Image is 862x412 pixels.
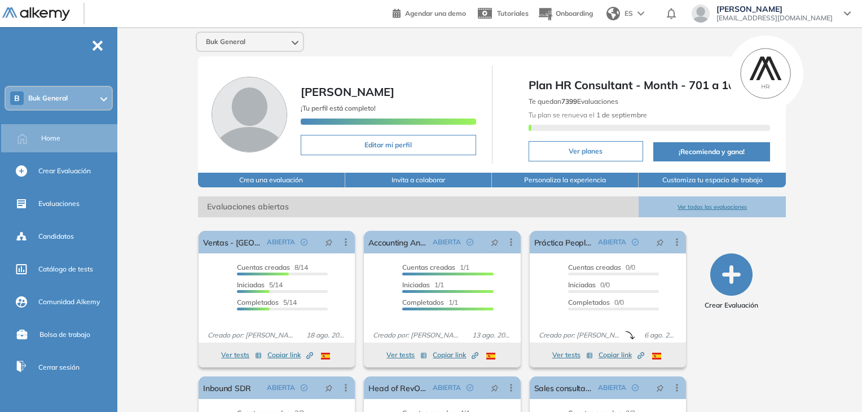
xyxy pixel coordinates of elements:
span: 1/1 [402,280,444,289]
button: Copiar link [267,348,313,362]
span: [PERSON_NAME] [301,85,394,99]
span: [EMAIL_ADDRESS][DOMAIN_NAME] [716,14,833,23]
button: Ver tests [386,348,427,362]
span: Cuentas creadas [402,263,455,271]
button: Crea una evaluación [198,173,345,187]
span: check-circle [301,239,307,246]
button: Onboarding [538,2,593,26]
span: Tu plan se renueva el [529,111,647,119]
img: arrow [637,11,644,16]
span: 8/14 [237,263,308,271]
span: Evaluaciones abiertas [198,196,639,217]
span: check-circle [467,384,473,391]
img: ESP [486,353,495,360]
span: 5/14 [237,280,283,289]
span: ABIERTA [267,383,295,393]
span: pushpin [491,238,499,247]
span: 5/14 [237,298,297,306]
button: Invita a colaborar [345,173,492,187]
span: ABIERTA [433,383,461,393]
button: Copiar link [599,348,644,362]
span: Cerrar sesión [38,362,80,372]
span: 18 ago. 2025 [302,330,350,340]
button: pushpin [316,379,341,397]
button: pushpin [316,233,341,251]
span: 1/1 [402,263,469,271]
span: Iniciadas [237,280,265,289]
span: 0/0 [568,263,635,271]
button: Ver tests [552,348,593,362]
span: ABIERTA [598,237,626,247]
span: Completados [402,298,444,306]
span: pushpin [656,238,664,247]
span: Bolsa de trabajo [39,330,90,340]
img: ESP [652,353,661,360]
a: Head of RevOps [368,376,428,399]
button: Ver todas las evaluaciones [639,196,785,217]
span: ES [624,8,633,19]
button: Personaliza la experiencia [492,173,639,187]
img: Logo [2,7,70,21]
iframe: Chat Widget [659,282,862,412]
span: 0/0 [568,298,624,306]
a: Agendar una demo [393,6,466,19]
button: pushpin [482,233,507,251]
span: Iniciadas [568,280,596,289]
span: 1/1 [402,298,458,306]
span: Candidatos [38,231,74,242]
span: pushpin [491,383,499,392]
span: Agendar una demo [405,9,466,17]
span: Cuentas creadas [568,263,621,271]
span: Evaluaciones [38,199,80,209]
span: Catálogo de tests [38,264,93,274]
span: Completados [568,298,610,306]
span: [PERSON_NAME] [716,5,833,14]
img: world [606,7,620,20]
a: Accounting Analyst [368,231,428,253]
span: Onboarding [556,9,593,17]
span: check-circle [301,384,307,391]
span: Copiar link [267,350,313,360]
img: ESP [321,353,330,360]
span: Creado por: [PERSON_NAME] [368,330,467,340]
a: Ventas - [GEOGRAPHIC_DATA] [203,231,262,253]
button: Ver tests [221,348,262,362]
span: pushpin [656,383,664,392]
span: Plan HR Consultant - Month - 701 a 1000 [529,77,770,94]
div: Widget de chat [659,282,862,412]
span: ¡Tu perfil está completo! [301,104,376,112]
span: pushpin [325,383,333,392]
span: Copiar link [433,350,478,360]
span: ABIERTA [267,237,295,247]
a: Sales consultant 2 [534,376,593,399]
span: Home [41,133,60,143]
span: Buk General [28,94,68,103]
span: Te quedan Evaluaciones [529,97,618,106]
span: Creado por: [PERSON_NAME] [203,330,302,340]
b: 1 de septiembre [595,111,647,119]
span: check-circle [467,239,473,246]
span: Crear Evaluación [38,166,91,176]
button: Customiza tu espacio de trabajo [639,173,785,187]
span: Copiar link [599,350,644,360]
button: pushpin [648,379,672,397]
button: pushpin [648,233,672,251]
span: Tutoriales [497,9,529,17]
span: check-circle [632,239,639,246]
button: Ver planes [529,141,644,161]
span: pushpin [325,238,333,247]
button: Editar mi perfil [301,135,476,155]
button: pushpin [482,379,507,397]
button: Copiar link [433,348,478,362]
span: Buk General [206,37,245,46]
a: Práctica People Happiness [534,231,593,253]
b: 7399 [561,97,577,106]
span: 13 ago. 2025 [468,330,516,340]
span: B [14,94,20,103]
span: 0/0 [568,280,610,289]
span: ABIERTA [598,383,626,393]
span: Comunidad Alkemy [38,297,100,307]
img: Foto de perfil [212,77,287,152]
span: Creado por: [PERSON_NAME] [534,330,626,340]
span: Completados [237,298,279,306]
